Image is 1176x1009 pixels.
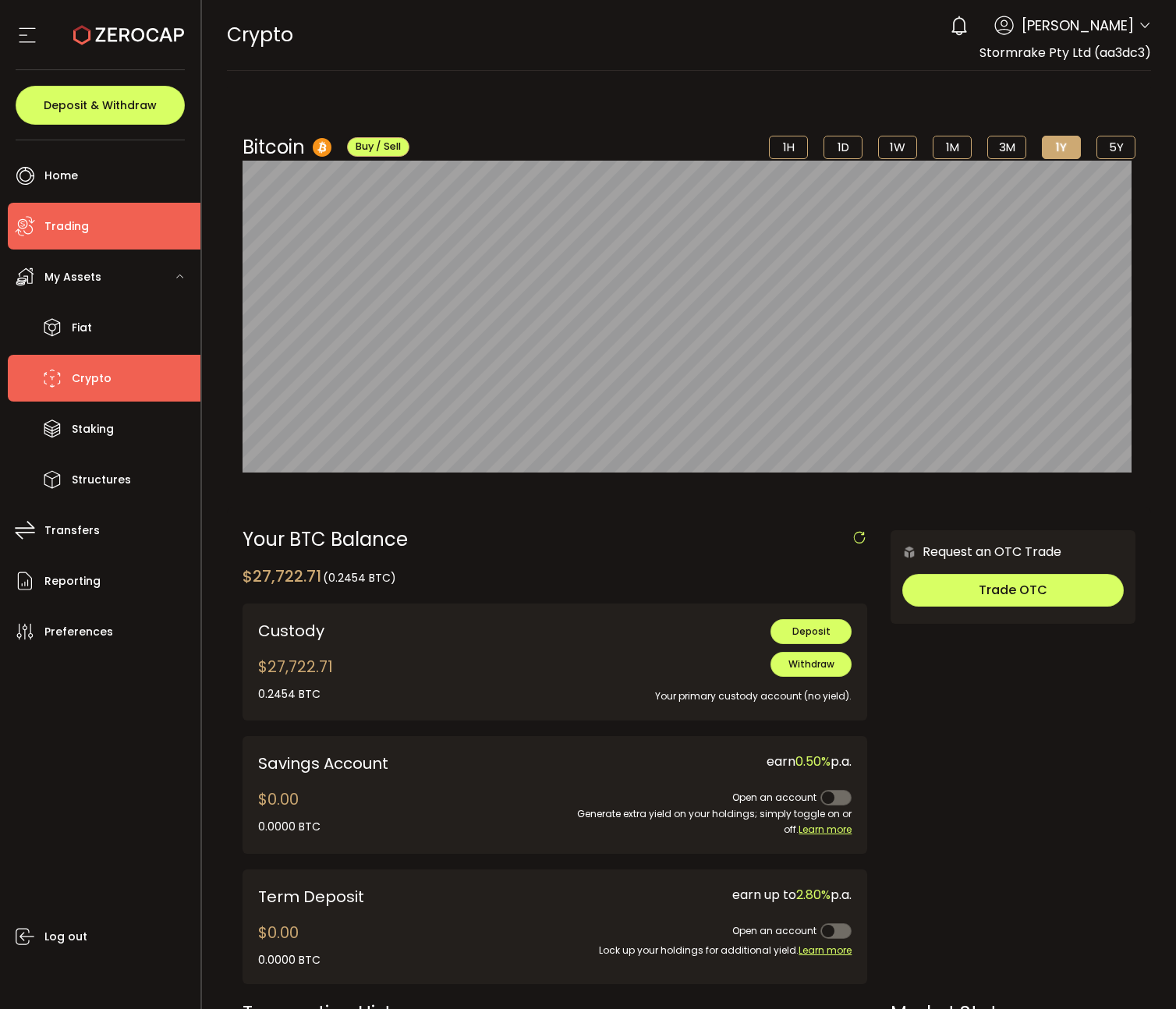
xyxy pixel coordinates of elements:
span: Home [44,165,78,187]
div: Request an OTC Trade [891,542,1061,561]
span: 0.50% [795,752,831,770]
span: Fiat [72,317,92,339]
button: Deposit & Withdraw [16,86,185,125]
span: [PERSON_NAME] [1022,15,1134,36]
div: $27,722.71 [243,565,396,588]
button: Trade OTC [902,574,1124,607]
div: Custody [258,619,496,643]
span: Stormrake Pty Ltd (aa3dc3) [979,44,1151,62]
button: Withdraw [770,652,852,677]
div: 0.0000 BTC [258,819,321,835]
span: Withdraw [788,657,834,671]
div: Lock up your holdings for additional yield. [519,943,852,958]
div: Term Deposit [258,885,496,908]
li: 1M [933,136,972,159]
span: Learn more [799,823,852,836]
div: $0.00 [258,788,321,835]
span: Structures [72,469,131,491]
span: Reporting [44,570,101,593]
span: Preferences [44,621,113,643]
div: $0.00 [258,921,321,968]
img: 6nGpN7MZ9FLuBP83NiajKbTRY4UzlzQtBKtCrLLspmCkSvCZHBKvY3NxgQaT5JnOQREvtQ257bXeeSTueZfAPizblJ+Fe8JwA... [902,545,916,559]
span: (0.2454 BTC) [323,570,396,586]
span: Crypto [227,21,293,48]
span: Trade OTC [979,581,1047,599]
button: Buy / Sell [347,137,409,157]
div: 0.0000 BTC [258,952,321,968]
button: Deposit [770,619,852,644]
li: 1Y [1042,136,1081,159]
span: earn up to p.a. [732,886,852,904]
span: Deposit & Withdraw [44,100,157,111]
span: Staking [72,418,114,441]
div: Savings Account [258,752,544,775]
span: Log out [44,926,87,948]
span: 2.80% [796,886,831,904]
li: 1H [769,136,808,159]
span: Learn more [799,944,852,957]
li: 1D [824,136,863,159]
span: Trading [44,215,89,238]
span: Crypto [72,367,112,390]
li: 1W [878,136,917,159]
span: Transfers [44,519,100,542]
li: 3M [987,136,1026,159]
div: Bitcoin [243,133,409,161]
div: Your BTC Balance [243,530,868,549]
div: $27,722.71 [258,655,333,703]
li: 5Y [1096,136,1135,159]
div: 0.2454 BTC [258,686,333,703]
div: Generate extra yield on your holdings; simply toggle on or off. [566,806,852,837]
span: Open an account [732,791,816,804]
span: Buy / Sell [356,140,401,153]
div: Your primary custody account (no yield). [519,677,852,704]
span: Open an account [732,924,816,937]
span: My Assets [44,266,101,289]
span: earn p.a. [767,752,852,770]
iframe: Chat Widget [1098,934,1176,1009]
span: Deposit [792,625,831,638]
